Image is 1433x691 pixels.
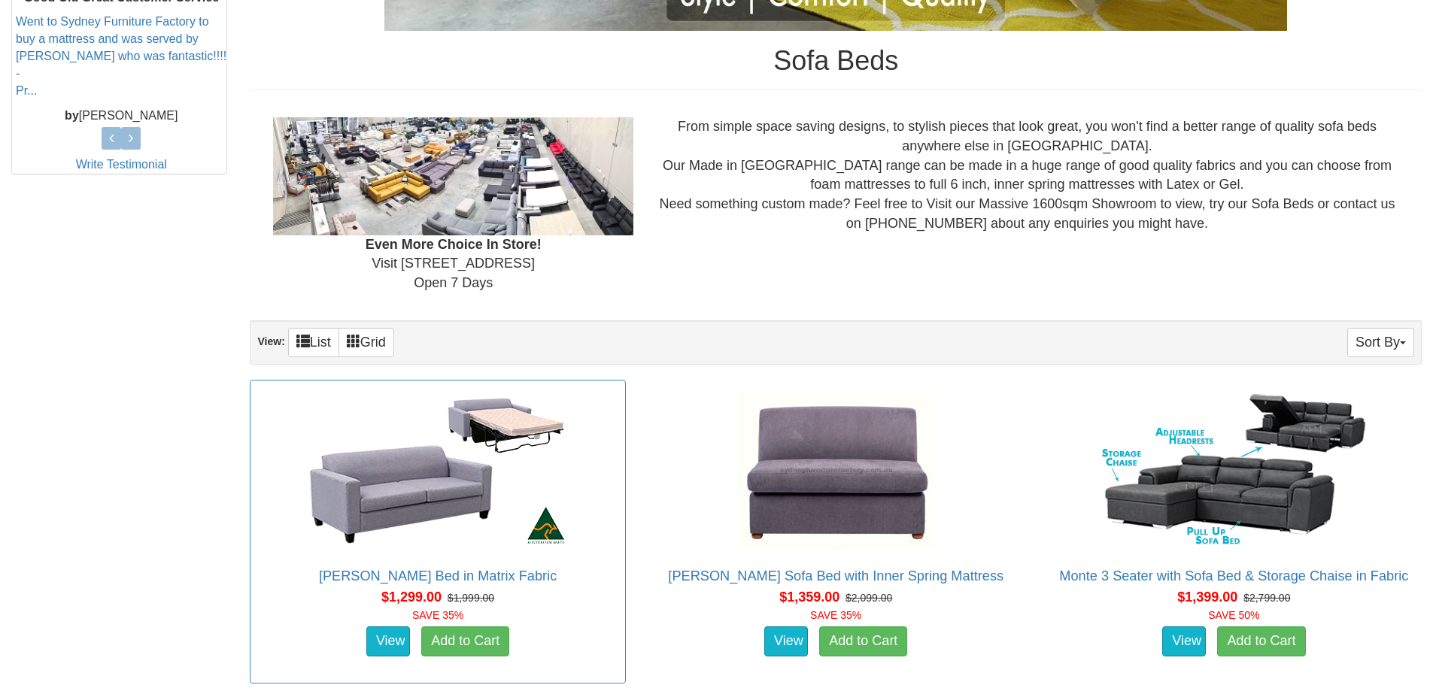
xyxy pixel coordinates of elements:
[779,589,839,605] span: $1,359.00
[764,626,808,656] a: View
[250,46,1422,76] h1: Sofa Beds
[1162,626,1206,656] a: View
[700,388,971,553] img: Cleo Sofa Bed with Inner Spring Mattress
[16,108,226,125] p: [PERSON_NAME]
[819,626,907,656] a: Add to Cart
[257,335,284,347] strong: View:
[65,109,79,122] b: by
[1098,388,1369,553] img: Monte 3 Seater with Sofa Bed & Storage Chaise in Fabric
[381,589,442,605] span: $1,299.00
[273,117,633,235] img: Showroom
[288,328,339,357] a: List
[810,609,861,621] font: SAVE 35%
[668,568,1003,583] a: [PERSON_NAME] Sofa Bed with Inner Spring Mattress
[421,626,509,656] a: Add to Cart
[1208,609,1259,621] font: SAVE 50%
[1059,568,1408,583] a: Monte 3 Seater with Sofa Bed & Storage Chaise in Fabric
[319,568,557,583] a: [PERSON_NAME] Bed in Matrix Fabric
[366,626,410,656] a: View
[1217,626,1305,656] a: Add to Cart
[448,592,494,604] del: $1,999.00
[339,328,394,357] a: Grid
[1347,328,1414,357] button: Sort By
[16,16,226,97] a: Went to Sydney Furniture Factory to buy a mattress and was served by [PERSON_NAME] who was fantas...
[846,592,892,604] del: $2,099.00
[76,158,167,171] a: Write Testimonial
[645,117,1410,233] div: From simple space saving designs, to stylish pieces that look great, you won't find a better rang...
[302,388,573,553] img: Emily Sofa Bed in Matrix Fabric
[366,237,542,252] b: Even More Choice In Store!
[1177,589,1237,605] span: $1,399.00
[412,609,463,621] font: SAVE 35%
[1243,592,1290,604] del: $2,799.00
[262,117,645,293] div: Visit [STREET_ADDRESS] Open 7 Days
